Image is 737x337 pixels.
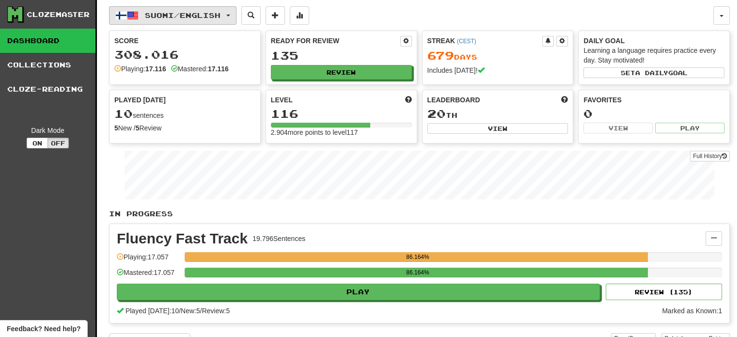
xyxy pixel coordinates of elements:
[427,65,568,75] div: Includes [DATE]!
[7,324,80,334] span: Open feedback widget
[583,95,724,105] div: Favorites
[635,69,668,76] span: a daily
[241,6,261,25] button: Search sentences
[606,284,722,300] button: Review (135)
[655,123,724,133] button: Play
[27,10,90,19] div: Clozemaster
[117,268,180,284] div: Mastered: 17.057
[271,36,400,46] div: Ready for Review
[662,306,722,316] div: Marked as Known: 1
[171,64,229,74] div: Mastered:
[188,252,647,262] div: 86.164%
[136,124,140,132] strong: 5
[583,108,724,120] div: 0
[427,108,568,120] div: th
[208,65,229,73] strong: 17.116
[271,108,412,120] div: 116
[114,124,118,132] strong: 5
[427,36,543,46] div: Streak
[117,284,600,300] button: Play
[290,6,309,25] button: More stats
[583,123,653,133] button: View
[583,67,724,78] button: Seta dailygoal
[145,11,220,19] span: Suomi / English
[114,48,255,61] div: 308.016
[427,49,568,62] div: Day s
[125,307,179,315] span: Played [DATE]: 10
[271,65,412,80] button: Review
[117,231,248,246] div: Fluency Fast Track
[405,95,412,105] span: Score more points to level up
[114,36,255,46] div: Score
[271,49,412,62] div: 135
[583,46,724,65] div: Learning a language requires practice every day. Stay motivated!
[200,307,202,315] span: /
[561,95,568,105] span: This week in points, UTC
[271,128,412,137] div: 2.904 more points to level 117
[109,209,730,219] p: In Progress
[114,95,166,105] span: Played [DATE]
[252,234,305,243] div: 19.796 Sentences
[179,307,181,315] span: /
[7,126,88,135] div: Dark Mode
[266,6,285,25] button: Add sentence to collection
[427,123,568,134] button: View
[117,252,180,268] div: Playing: 17.057
[690,151,730,161] a: Full History
[427,107,446,120] span: 20
[427,95,480,105] span: Leaderboard
[114,123,255,133] div: New / Review
[47,138,69,148] button: Off
[583,36,724,46] div: Daily Goal
[109,6,236,25] button: Suomi/English
[145,65,166,73] strong: 17.116
[427,48,454,62] span: 679
[181,307,200,315] span: New: 5
[114,108,255,120] div: sentences
[114,64,166,74] div: Playing:
[457,38,476,45] a: (CEST)
[114,107,133,120] span: 10
[271,95,293,105] span: Level
[27,138,48,148] button: On
[188,268,647,277] div: 86.164%
[202,307,230,315] span: Review: 5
